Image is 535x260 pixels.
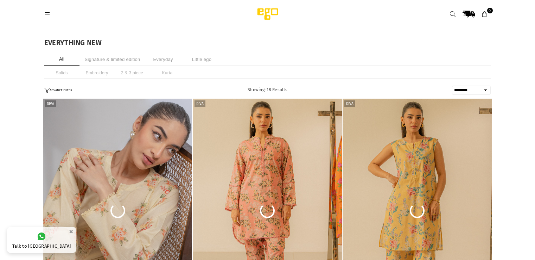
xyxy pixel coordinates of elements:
[44,67,79,79] li: Solids
[238,7,298,21] img: Ego
[184,53,219,66] li: Little ego
[44,53,79,66] li: All
[344,100,355,107] label: Diva
[478,8,491,20] a: 0
[7,227,76,253] a: Talk to [GEOGRAPHIC_DATA]
[195,100,205,107] label: Diva
[146,53,181,66] li: Everyday
[115,67,150,79] li: 2 & 3 piece
[248,87,287,92] span: Showing: 18 Results
[83,53,142,66] li: Signature & limited edition
[67,226,75,237] button: ×
[44,87,72,93] button: ADVANCE FILTER
[45,100,56,107] label: Diva
[487,8,493,13] span: 0
[44,39,491,46] h1: EVERYTHING NEW
[447,8,459,20] a: Search
[79,67,115,79] li: Embroidery
[150,67,185,79] li: Kurta
[41,11,54,17] a: Menu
